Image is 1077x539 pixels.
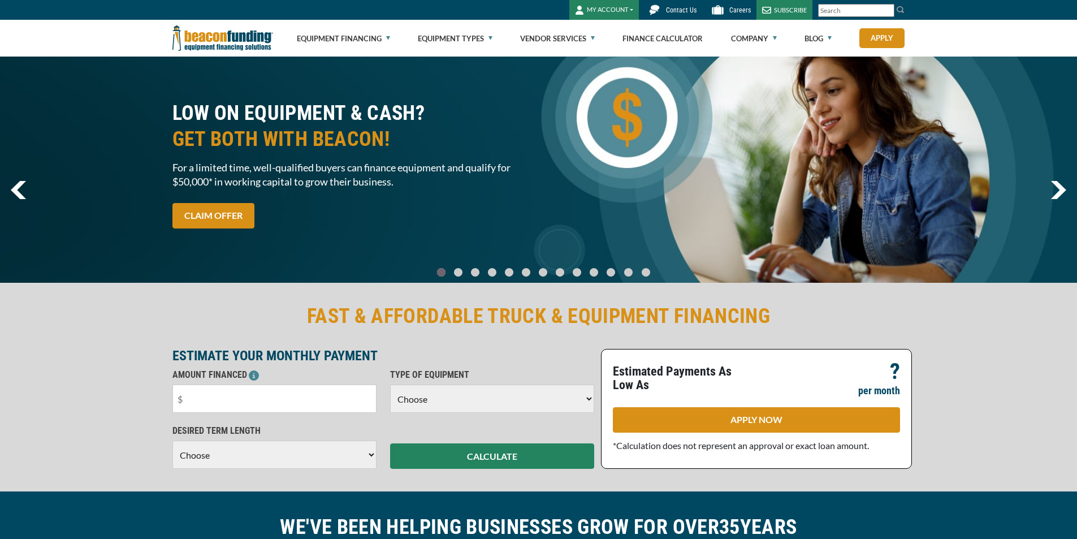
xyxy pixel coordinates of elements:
[570,268,583,277] a: Go To Slide 8
[485,268,499,277] a: Go To Slide 3
[613,440,869,451] span: *Calculation does not represent an approval or exact loan amount.
[587,268,600,277] a: Go To Slide 9
[890,365,900,378] p: ?
[804,20,832,57] a: Blog
[666,6,697,14] span: Contact Us
[418,20,492,57] a: Equipment Types
[613,407,900,433] a: APPLY NOW
[172,20,273,57] img: Beacon Funding Corporation logo
[520,20,595,57] a: Vendor Services
[434,268,448,277] a: Go To Slide 0
[613,365,750,392] p: Estimated Payments As Low As
[297,20,390,57] a: Equipment Financing
[451,268,465,277] a: Go To Slide 1
[536,268,550,277] a: Go To Slide 6
[172,100,532,152] h2: LOW ON EQUIPMENT & CASH?
[731,20,777,57] a: Company
[1050,181,1066,199] img: Right Navigator
[172,424,377,438] p: DESIRED TERM LENGTH
[172,303,905,329] h2: FAST & AFFORDABLE TRUCK & EQUIPMENT FINANCING
[818,4,894,17] input: Search
[896,5,905,14] img: Search
[468,268,482,277] a: Go To Slide 2
[390,368,594,382] p: TYPE OF EQUIPMENT
[172,161,532,189] span: For a limited time, well-qualified buyers can finance equipment and qualify for $50,000* in worki...
[172,349,594,363] p: ESTIMATE YOUR MONTHLY PAYMENT
[11,181,26,199] img: Left Navigator
[502,268,516,277] a: Go To Slide 4
[621,268,635,277] a: Go To Slide 11
[172,203,254,228] a: CLAIM OFFER
[858,384,900,398] p: per month
[172,368,377,382] p: AMOUNT FINANCED
[11,181,26,199] a: previous
[729,6,751,14] span: Careers
[859,28,905,48] a: Apply
[604,268,618,277] a: Go To Slide 10
[172,126,532,152] span: GET BOTH WITH BEACON!
[719,515,740,539] span: 35
[172,385,377,413] input: $
[1050,181,1066,199] a: next
[639,268,653,277] a: Go To Slide 12
[553,268,566,277] a: Go To Slide 7
[883,6,892,15] a: Clear search text
[390,443,594,469] button: CALCULATE
[519,268,533,277] a: Go To Slide 5
[622,20,703,57] a: Finance Calculator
